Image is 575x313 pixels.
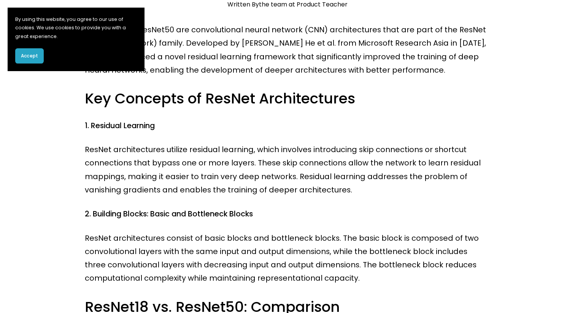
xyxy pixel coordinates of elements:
[85,121,490,131] h4: 1. Residual Learning
[85,209,490,219] h4: 2. Building Blocks: Basic and Bottleneck Blocks
[85,23,490,77] p: ResNet18 and ResNet50 are convolutional neural network (CNN) architectures that are part of the R...
[227,1,348,8] div: Written By
[21,52,38,59] span: Accept
[15,48,44,64] button: Accept
[8,8,145,71] section: Cookie banner
[85,232,490,285] p: ResNet architectures consist of basic blocks and bottleneck blocks. The basic block is composed o...
[85,143,490,197] p: ResNet architectures utilize residual learning, which involves introducing skip connections or sh...
[15,15,137,41] p: By using this website, you agree to our use of cookies. We use cookies to provide you with a grea...
[85,89,490,108] h3: Key Concepts of ResNet Architectures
